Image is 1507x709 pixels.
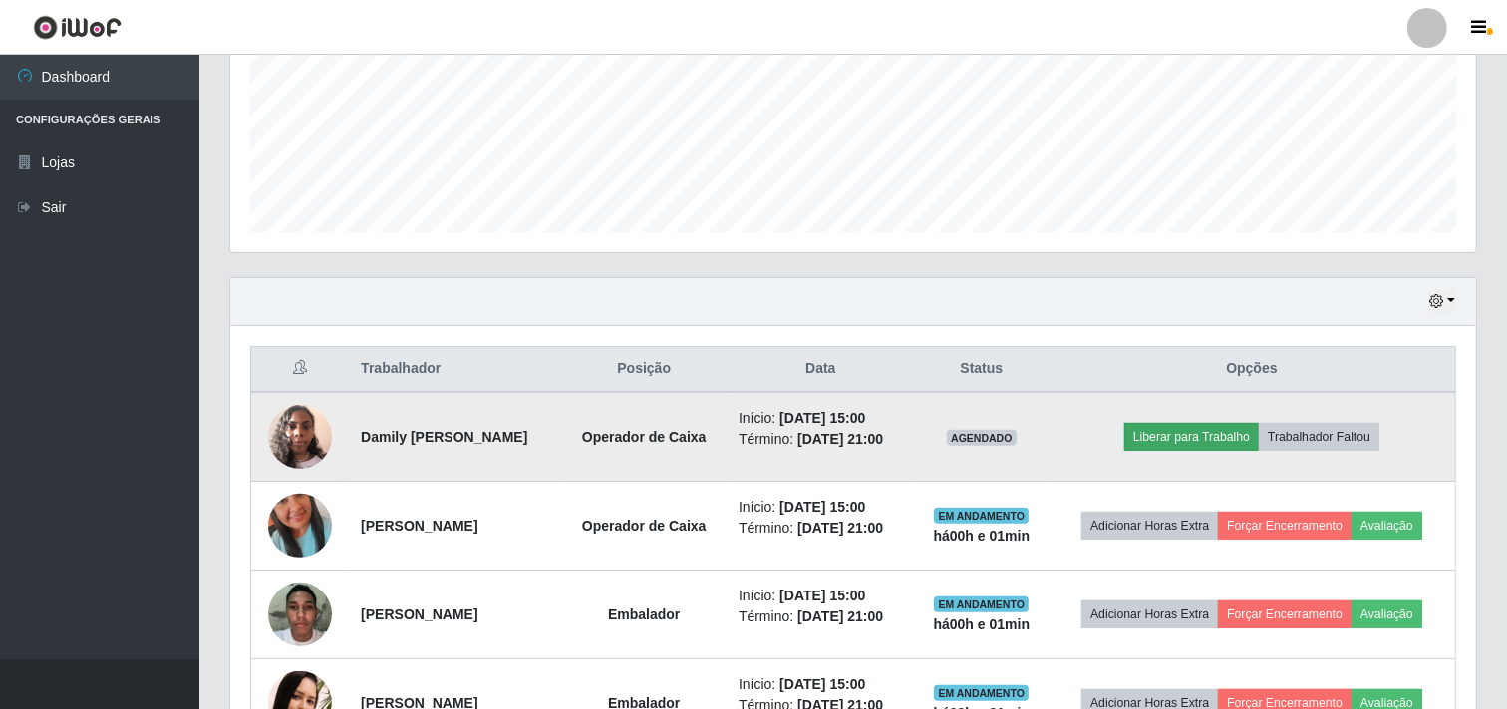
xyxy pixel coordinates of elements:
span: AGENDADO [947,430,1017,446]
li: Término: [739,429,903,450]
strong: há 00 h e 01 min [934,528,1031,544]
time: [DATE] 15:00 [779,410,865,426]
button: Adicionar Horas Extra [1081,512,1218,540]
span: EM ANDAMENTO [934,596,1029,612]
button: Forçar Encerramento [1218,600,1352,628]
th: Data [727,347,915,393]
time: [DATE] 21:00 [797,431,883,447]
th: Posição [561,347,727,393]
time: [DATE] 21:00 [797,520,883,536]
th: Opções [1049,347,1455,393]
th: Status [915,347,1049,393]
button: Adicionar Horas Extra [1081,600,1218,628]
strong: [PERSON_NAME] [361,606,477,622]
li: Início: [739,674,903,695]
time: [DATE] 21:00 [797,608,883,624]
strong: Operador de Caixa [582,518,707,534]
strong: há 00 h e 01 min [934,616,1031,632]
img: CoreUI Logo [33,15,122,40]
li: Início: [739,586,903,606]
li: Início: [739,497,903,518]
th: Trabalhador [349,347,561,393]
button: Avaliação [1352,600,1422,628]
time: [DATE] 15:00 [779,588,865,603]
strong: Embalador [608,606,680,622]
span: EM ANDAMENTO [934,508,1029,524]
button: Avaliação [1352,512,1422,540]
strong: Operador de Caixa [582,429,707,445]
img: 1752181822645.jpeg [268,572,332,656]
time: [DATE] 15:00 [779,499,865,515]
time: [DATE] 15:00 [779,676,865,692]
img: 1667492486696.jpeg [268,394,332,479]
strong: [PERSON_NAME] [361,518,477,534]
span: EM ANDAMENTO [934,685,1029,701]
li: Término: [739,518,903,539]
strong: Damily [PERSON_NAME] [361,429,527,445]
img: 1755875001367.jpeg [268,469,332,583]
button: Forçar Encerramento [1218,512,1352,540]
li: Início: [739,408,903,429]
button: Liberar para Trabalho [1124,423,1259,451]
button: Trabalhador Faltou [1259,423,1379,451]
li: Término: [739,606,903,627]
